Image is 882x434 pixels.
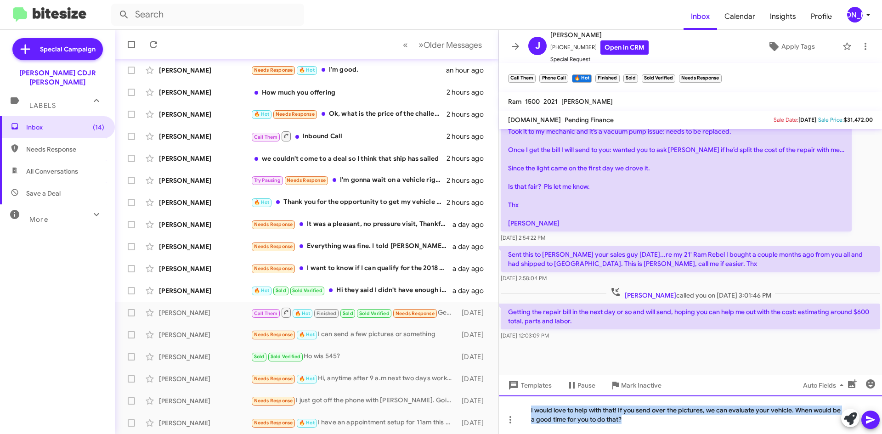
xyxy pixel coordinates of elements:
span: Needs Response [276,111,315,117]
span: Sold [254,354,265,360]
div: [DATE] [457,374,491,383]
div: I'm good. [251,65,446,75]
span: Sold [343,310,353,316]
span: Sale Price: [818,116,844,123]
a: Open in CRM [600,40,649,55]
span: [DATE] 12:03:09 PM [501,332,549,339]
span: [PERSON_NAME] [625,291,676,299]
span: Call Them [254,310,278,316]
div: [PERSON_NAME] [159,66,251,75]
span: Needs Response [254,332,293,338]
span: Needs Response [254,376,293,382]
div: a day ago [452,220,491,229]
span: 🔥 Hot [295,310,311,316]
p: Getting the repair bill in the next day or so and will send, hoping you can help me out with the ... [501,304,880,329]
div: [PERSON_NAME] [159,330,251,339]
p: Sent this to [PERSON_NAME] your sales guy [DATE]...re my 21' Ram Rebel I bought a couple months a... [501,246,880,272]
div: [PERSON_NAME] [847,7,863,23]
div: I want to know if I can qualify for the 2018 Honda pilot. I'm also interested in the jeep I'm not... [251,263,452,274]
div: I can send a few pictures or something [251,329,457,340]
span: 🔥 Hot [299,376,315,382]
span: Pending Finance [565,116,614,124]
a: Special Campaign [12,38,103,60]
span: More [29,215,48,224]
span: [PHONE_NUMBER] [550,40,649,55]
div: I would love to help with that! If you send over the pictures, we can evaluate your vehicle. When... [499,395,882,434]
span: J [535,39,540,53]
div: [PERSON_NAME] [159,396,251,406]
span: Needs Response [254,265,293,271]
div: I have an appointment setup for 11am this morning [251,417,457,428]
div: 2 hours ago [447,176,491,185]
div: [PERSON_NAME] [159,418,251,428]
div: [PERSON_NAME] [159,154,251,163]
div: 2 hours ago [447,88,491,97]
button: Previous [397,35,413,54]
span: Needs Response [254,420,293,426]
small: Finished [595,74,619,83]
span: Special Request [550,55,649,64]
span: Special Campaign [40,45,96,54]
span: Mark Inactive [621,377,661,394]
div: 2 hours ago [447,110,491,119]
span: Older Messages [424,40,482,50]
span: Sold Verified [271,354,301,360]
div: [PERSON_NAME] [159,88,251,97]
small: Needs Response [679,74,721,83]
div: [PERSON_NAME] [159,176,251,185]
div: [PERSON_NAME] [159,286,251,295]
button: Templates [499,377,559,394]
span: called you on [DATE] 3:01:46 PM [606,287,775,300]
div: [DATE] [457,330,491,339]
div: Hi they said I didn't have enough income. [251,285,452,296]
div: [PERSON_NAME] [159,264,251,273]
small: Phone Call [539,74,568,83]
button: Next [413,35,487,54]
a: Calendar [717,3,763,30]
span: [DATE] 2:58:04 PM [501,275,547,282]
span: [DATE] 2:54:22 PM [501,234,545,241]
div: How much you offering [251,88,447,97]
span: All Conversations [26,167,78,176]
div: an hour ago [446,66,491,75]
a: Insights [763,3,803,30]
span: [DOMAIN_NAME] [508,116,561,124]
div: 2 hours ago [447,132,491,141]
span: « [403,39,408,51]
span: Needs Response [396,310,435,316]
div: a day ago [452,242,491,251]
div: 2 hours ago [447,198,491,207]
small: 🔥 Hot [572,74,592,83]
p: Hey [PERSON_NAME] - Was hoping that the AEB auto emergency braking light would have cleared like ... [501,86,852,231]
div: Thank you for the opportunity to get my vehicle appraised. The price online was not what they gav... [251,197,447,208]
span: 🔥 Hot [254,111,270,117]
span: $31,472.00 [844,116,873,123]
span: Sold Verified [359,310,390,316]
div: [PERSON_NAME] [159,308,251,317]
span: 🔥 Hot [299,420,315,426]
div: [DATE] [457,418,491,428]
span: [PERSON_NAME] [561,97,613,106]
span: Sold Verified [292,287,322,293]
button: [PERSON_NAME] [839,7,872,23]
div: we couldn't come to a deal so I think that ship has sailed [251,154,447,163]
div: 2 hours ago [447,154,491,163]
button: Mark Inactive [603,377,669,394]
small: Call Them [508,74,536,83]
div: Inbound Call [251,130,447,142]
button: Apply Tags [744,38,838,55]
span: Save a Deal [26,189,61,198]
span: Needs Response [254,243,293,249]
span: 🔥 Hot [254,287,270,293]
span: Ram [508,97,521,106]
input: Search [111,4,304,26]
span: Needs Response [254,398,293,404]
small: Sold Verified [642,74,675,83]
span: 1500 [525,97,540,106]
span: Needs Response [287,177,326,183]
a: Inbox [684,3,717,30]
span: [DATE] [798,116,816,123]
